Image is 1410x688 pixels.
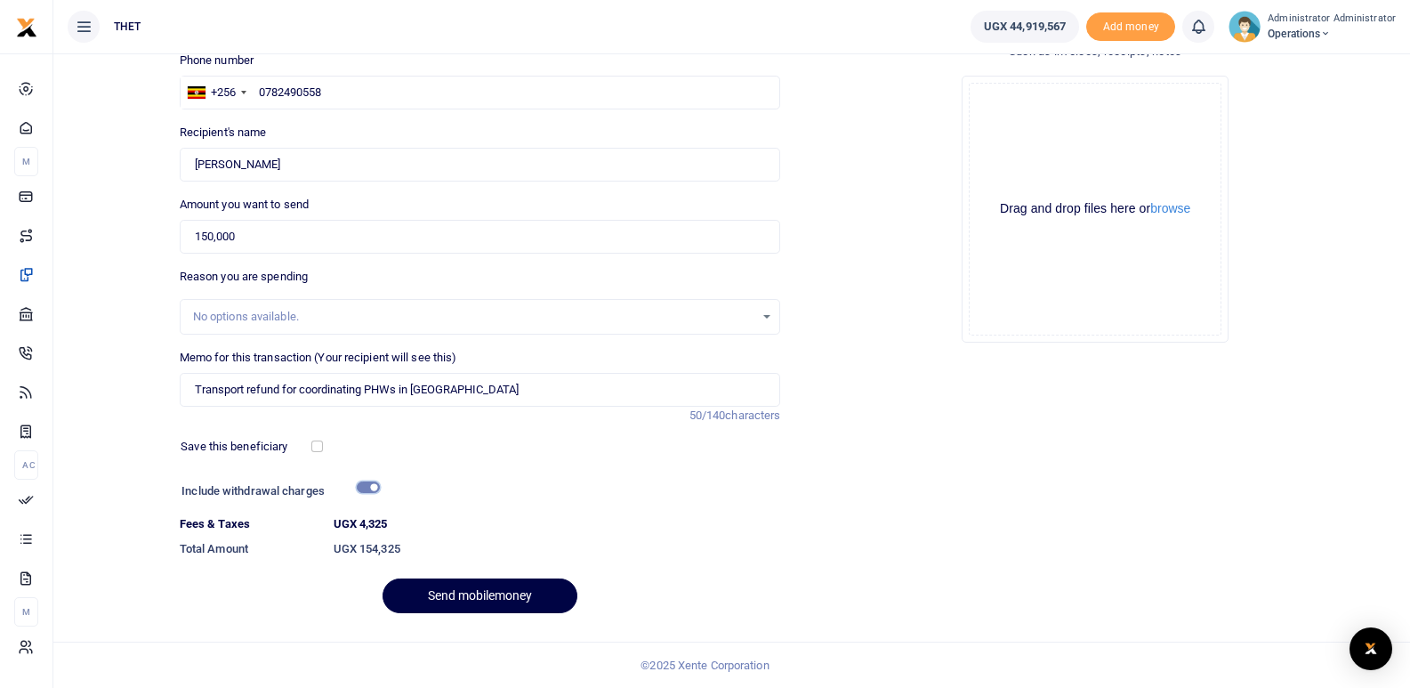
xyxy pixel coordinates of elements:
[180,148,781,182] input: Loading name...
[1350,627,1392,670] div: Open Intercom Messenger
[14,147,38,176] li: M
[180,76,781,109] input: Enter phone number
[689,409,726,422] span: 50/140
[16,20,37,33] a: logo-small logo-large logo-large
[1268,12,1396,27] small: Administrator Administrator
[181,438,287,456] label: Save this beneficiary
[1086,19,1175,32] a: Add money
[180,542,319,556] h6: Total Amount
[1086,12,1175,42] li: Toup your wallet
[180,268,308,286] label: Reason you are spending
[971,11,1079,43] a: UGX 44,919,567
[107,19,148,35] span: THET
[14,450,38,480] li: Ac
[173,515,326,533] dt: Fees & Taxes
[334,515,388,533] label: UGX 4,325
[725,409,780,422] span: characters
[1268,26,1396,42] span: Operations
[180,373,781,407] input: Enter extra information
[1229,11,1261,43] img: profile-user
[970,200,1221,217] div: Drag and drop files here or
[963,11,1086,43] li: Wallet ballance
[193,308,755,326] div: No options available.
[1086,12,1175,42] span: Add money
[180,196,309,214] label: Amount you want to send
[16,17,37,38] img: logo-small
[211,84,236,101] div: +256
[181,484,372,498] h6: Include withdrawal charges
[180,349,457,367] label: Memo for this transaction (Your recipient will see this)
[180,124,267,142] label: Recipient's name
[962,76,1229,343] div: File Uploader
[14,597,38,627] li: M
[334,542,781,556] h6: UGX 154,325
[180,52,254,69] label: Phone number
[180,220,781,254] input: UGX
[181,77,252,109] div: Uganda: +256
[383,579,577,613] button: Send mobilemoney
[1150,202,1190,214] button: browse
[984,18,1066,36] span: UGX 44,919,567
[1229,11,1396,43] a: profile-user Administrator Administrator Operations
